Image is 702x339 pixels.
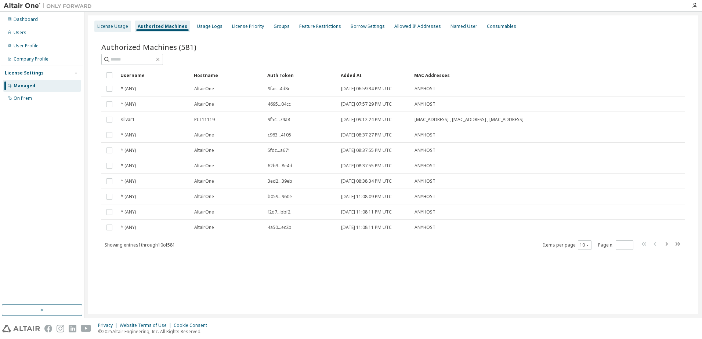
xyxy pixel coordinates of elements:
div: MAC Addresses [414,69,608,81]
span: 4a50...ec2b [268,225,292,230]
span: [DATE] 06:59:34 PM UTC [341,86,392,92]
span: AltairOne [194,132,214,138]
span: [DATE] 08:38:34 PM UTC [341,178,392,184]
span: Page n. [598,240,633,250]
span: AltairOne [194,163,214,169]
span: 3ed2...39eb [268,178,292,184]
img: instagram.svg [57,325,64,332]
span: Items per page [543,240,591,250]
div: Allowed IP Addresses [394,23,441,29]
img: altair_logo.svg [2,325,40,332]
span: ANYHOST [415,147,435,153]
div: Added At [341,69,408,81]
span: AltairOne [194,225,214,230]
div: Cookie Consent [174,322,211,328]
span: * (ANY) [121,101,136,107]
span: AltairOne [194,178,214,184]
div: Feature Restrictions [299,23,341,29]
span: * (ANY) [121,132,136,138]
span: ANYHOST [415,178,435,184]
span: ANYHOST [415,101,435,107]
div: Dashboard [14,17,38,22]
span: PCL11119 [194,117,215,123]
div: Groups [274,23,290,29]
div: License Usage [97,23,128,29]
span: Authorized Machines (581) [101,42,196,52]
span: AltairOne [194,147,214,153]
span: [DATE] 08:37:55 PM UTC [341,147,392,153]
div: Named User [450,23,477,29]
span: [DATE] 08:37:55 PM UTC [341,163,392,169]
img: linkedin.svg [69,325,76,332]
span: * (ANY) [121,163,136,169]
span: AltairOne [194,194,214,200]
div: License Settings [5,70,44,76]
div: License Priority [232,23,264,29]
div: User Profile [14,43,39,49]
div: Hostname [194,69,261,81]
span: silvar1 [121,117,135,123]
span: 9f5c...74a8 [268,117,290,123]
span: * (ANY) [121,194,136,200]
button: 10 [580,242,590,248]
div: Consumables [487,23,516,29]
div: Users [14,30,26,36]
img: facebook.svg [44,325,52,332]
span: * (ANY) [121,178,136,184]
div: Privacy [98,322,120,328]
span: [MAC_ADDRESS] , [MAC_ADDRESS] , [MAC_ADDRESS] [415,117,524,123]
div: Managed [14,83,35,89]
span: AltairOne [194,101,214,107]
span: ANYHOST [415,132,435,138]
span: 62b3...8e4d [268,163,292,169]
span: [DATE] 07:57:29 PM UTC [341,101,392,107]
span: [DATE] 08:37:27 PM UTC [341,132,392,138]
span: b059...960e [268,194,292,200]
div: Borrow Settings [351,23,385,29]
span: AltairOne [194,209,214,215]
div: Authorized Machines [138,23,187,29]
span: * (ANY) [121,147,136,153]
div: Auth Token [267,69,335,81]
span: [DATE] 11:08:11 PM UTC [341,209,392,215]
p: © 2025 Altair Engineering, Inc. All Rights Reserved. [98,328,211,335]
img: Altair One [4,2,95,10]
span: [DATE] 09:12:24 PM UTC [341,117,392,123]
div: Username [120,69,188,81]
span: ANYHOST [415,194,435,200]
span: ANYHOST [415,163,435,169]
div: On Prem [14,95,32,101]
span: * (ANY) [121,225,136,230]
span: AltairOne [194,86,214,92]
span: Showing entries 1 through 10 of 581 [105,242,175,248]
span: ANYHOST [415,86,435,92]
span: c963...4105 [268,132,291,138]
span: f2d7...bbf2 [268,209,290,215]
span: 5fdc...a671 [268,147,290,153]
div: Usage Logs [197,23,222,29]
span: ANYHOST [415,225,435,230]
img: youtube.svg [81,325,91,332]
span: [DATE] 11:08:09 PM UTC [341,194,392,200]
span: * (ANY) [121,209,136,215]
span: [DATE] 11:08:11 PM UTC [341,225,392,230]
span: 4695...04cc [268,101,291,107]
span: * (ANY) [121,86,136,92]
span: ANYHOST [415,209,435,215]
span: 9fac...4d8c [268,86,290,92]
div: Website Terms of Use [120,322,174,328]
div: Company Profile [14,56,48,62]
